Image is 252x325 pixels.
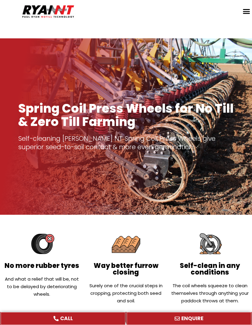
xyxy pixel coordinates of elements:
p: Surely one of the crucial steps in cropping, protecting both seed and soil. [87,282,165,304]
p: And what a relief that will be, not to be delayed by deteriorating wheels. [3,275,81,298]
img: No more rubber tyres [26,228,57,259]
span: CALL [60,316,73,321]
h2: Way better furrow closing [87,262,165,276]
img: Ryan NT logo [21,3,76,20]
span: ENQUIRE [181,316,203,321]
a: CALL [1,312,125,325]
h2: Self-clean in any conditions [171,262,249,276]
div: Menu Toggle [241,6,252,17]
p: The coil wheels squeeze to clean themselves through anything your paddock throws at them. [171,282,249,304]
img: Way better furrow closing [110,228,141,259]
h2: No more rubber tyres [3,262,81,269]
p: Self-cleaning [PERSON_NAME] NT Spring Coil Press Wheels give superior seed-to-soil contact & more... [18,134,234,151]
h1: Spring Coil Press Wheels for No Till & Zero Till Farming [18,102,234,128]
a: ENQUIRE [127,312,251,325]
img: Handle the toughest conditions [194,228,225,259]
